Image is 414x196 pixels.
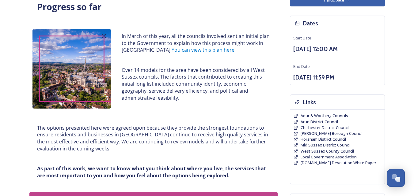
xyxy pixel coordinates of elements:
[172,46,201,53] a: You can view
[301,136,346,142] a: Horsham District Council
[387,169,405,187] button: Open Chat
[301,160,376,166] a: [DOMAIN_NAME] Devolution White Paper
[301,131,363,136] span: [PERSON_NAME] Borough Council
[122,67,270,102] p: Over 14 models for the area have been considered by all West Sussex councils. The factors that co...
[303,98,316,107] h3: Links
[301,125,349,130] span: Chichester District Council
[301,125,349,131] a: Chichester District Council
[301,131,363,136] a: [PERSON_NAME] Borough Council
[293,64,310,69] span: End Date
[122,33,270,54] p: In March of this year, all the councils involved sent an initial plan to the Government to explai...
[301,142,351,148] a: Mid Sussex District Council
[37,165,267,179] strong: As part of this work, we want to know what you think about where you live, the services that are ...
[301,154,357,160] a: Local Government Association
[301,113,348,119] a: Adur & Worthing Councils
[37,1,101,13] strong: Progress so far
[37,124,270,152] p: The options presented here were agreed upon because they provide the strongest foundations to ens...
[203,46,234,53] a: this plan here
[293,73,382,82] h3: [DATE] 11:59 PM
[301,119,338,125] a: Arun District Council
[293,45,382,54] h3: [DATE] 12:00 AM
[293,35,311,41] span: Start Date
[301,148,354,154] a: West Sussex County Council
[303,19,318,28] h3: Dates
[301,113,348,118] span: Adur & Worthing Councils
